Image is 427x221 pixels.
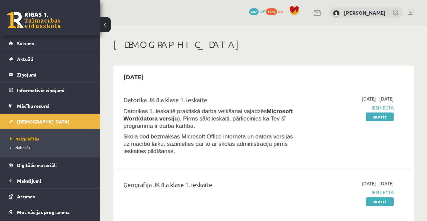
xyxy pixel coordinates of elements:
[123,180,300,192] div: Ģeogrāfija JK 8.a klase 1. ieskaite
[7,12,61,28] a: Rīgas 1. Tālmācības vidusskola
[17,103,49,109] span: Mācību resursi
[10,136,39,141] span: Neizpildītās
[9,67,92,82] a: Ziņojumi
[9,51,92,67] a: Aktuāli
[249,8,259,15] span: 602
[310,104,394,111] span: Iesniegta
[266,8,277,15] span: 1182
[9,189,92,204] a: Atzīmes
[362,180,394,187] span: [DATE] - [DATE]
[266,8,286,14] a: 1182 xp
[9,157,92,173] a: Digitālie materiāli
[344,9,386,16] a: [PERSON_NAME]
[17,56,33,62] span: Aktuāli
[17,173,92,188] legend: Maksājumi
[9,83,92,98] a: Informatīvie ziņojumi
[123,95,300,108] div: Datorika JK 8.a klase 1. ieskaite
[17,83,92,98] legend: Informatīvie ziņojumi
[310,189,394,196] span: Iesniegta
[123,133,293,154] span: Skola dod bezmaksas Microsoft Office interneta un datora versijas uz mācību laiku, sazinieties pa...
[333,10,340,17] img: Luīze Vasiļjeva
[366,197,394,206] a: Skatīt
[117,69,150,85] h2: [DATE]
[113,39,414,50] h1: [DEMOGRAPHIC_DATA]
[140,115,178,122] b: datora versiju
[9,173,92,188] a: Maksājumi
[366,112,394,121] a: Skatīt
[17,67,92,82] legend: Ziņojumi
[17,40,34,46] span: Sākums
[10,144,93,150] a: Izlabotās
[123,108,293,129] span: Datorikas 1. ieskaitē praktiskā darba veikšanai vajadzēs ( ). Pirms sākt ieskaiti, pārliecinies k...
[9,114,92,129] a: [DEMOGRAPHIC_DATA]
[17,193,35,199] span: Atzīmes
[362,95,394,102] span: [DATE] - [DATE]
[123,108,293,122] b: Microsoft Word
[17,209,70,215] span: Motivācijas programma
[278,8,283,14] span: xp
[9,204,92,220] a: Motivācijas programma
[260,8,265,14] span: mP
[10,136,93,142] a: Neizpildītās
[17,162,57,168] span: Digitālie materiāli
[9,36,92,51] a: Sākums
[9,98,92,113] a: Mācību resursi
[249,8,265,14] a: 602 mP
[17,118,69,124] span: [DEMOGRAPHIC_DATA]
[10,145,30,150] span: Izlabotās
